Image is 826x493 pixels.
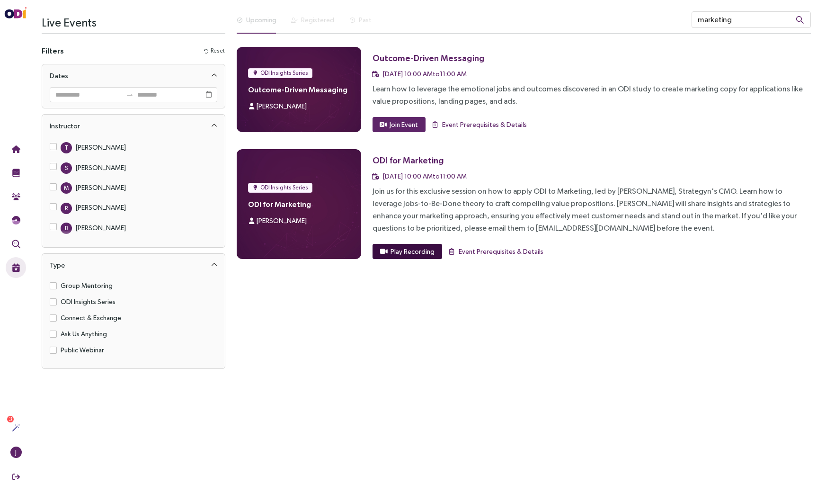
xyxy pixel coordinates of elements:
div: Registered [301,15,334,25]
span: B [65,223,68,234]
button: Training [6,162,26,183]
div: Learn how to leverage the emotional jobs and outcomes discovered in an ODI study to create market... [373,83,811,108]
div: Upcoming [246,15,276,25]
div: Dates [50,70,68,81]
span: Ask Us Anything [57,329,111,339]
div: [PERSON_NAME] [76,162,126,173]
div: Dates [42,64,225,87]
span: T [64,142,68,153]
span: Play Recording [391,246,435,257]
button: Event Prerequisites & Details [431,117,527,132]
button: Reset [204,46,225,56]
span: ODI Insights Series [260,68,308,78]
span: ODI Insights Series [260,183,308,192]
div: Type [50,260,65,271]
button: J [6,442,26,463]
div: Type [42,254,225,277]
span: [PERSON_NAME] [257,217,307,224]
input: Search in all events [692,11,811,28]
img: JTBD Needs Framework [12,216,20,224]
img: Actions [12,423,20,432]
span: Group Mentoring [57,280,116,291]
span: S [65,162,68,174]
span: [DATE] 10:00 AM to 11:00 AM [383,172,467,180]
div: ODI for Marketing [373,154,444,166]
img: Outcome Validation [12,240,20,248]
img: Community [12,192,20,201]
span: J [15,447,17,458]
span: Event Prerequisites & Details [459,246,543,257]
h4: Filters [42,45,64,56]
span: 3 [9,416,12,422]
span: [DATE] 10:00 AM to 11:00 AM [383,70,467,78]
button: Needs Framework [6,210,26,231]
button: search [788,11,812,28]
span: Event Prerequisites & Details [442,119,527,130]
span: swap-right [126,91,133,99]
span: search [796,16,804,24]
div: [PERSON_NAME] [76,142,126,152]
button: Sign Out [6,466,26,487]
button: Community [6,186,26,207]
button: Actions [6,417,26,438]
span: R [65,203,68,214]
span: ODI Insights Series [57,296,119,307]
img: Live Events [12,263,20,272]
button: Event Prerequisites & Details [448,244,544,259]
span: M [64,182,69,194]
button: Play Recording [373,244,442,259]
div: [PERSON_NAME] [76,202,126,213]
div: [PERSON_NAME] [76,223,126,233]
h3: Live Events [42,11,225,33]
img: Training [12,169,20,177]
div: Past [359,15,372,25]
span: Public Webinar [57,345,108,355]
span: Join Event [390,119,418,130]
span: Connect & Exchange [57,313,125,323]
sup: 3 [7,416,14,422]
div: Instructor [42,115,225,137]
span: to [126,91,133,99]
span: [PERSON_NAME] [257,102,307,110]
div: Instructor [50,120,80,132]
h4: ODI for Marketing [248,198,349,210]
div: [PERSON_NAME] [76,182,126,193]
button: Join Event [373,117,426,132]
div: Outcome-Driven Messaging [373,52,485,64]
button: Outcome Validation [6,233,26,254]
div: Join us for this exclusive session on how to apply ODI to Marketing, led by [PERSON_NAME], Strate... [373,185,811,234]
span: Reset [211,46,225,55]
h4: Outcome-Driven Messaging [248,84,349,95]
button: Live Events [6,257,26,278]
button: Home [6,139,26,160]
